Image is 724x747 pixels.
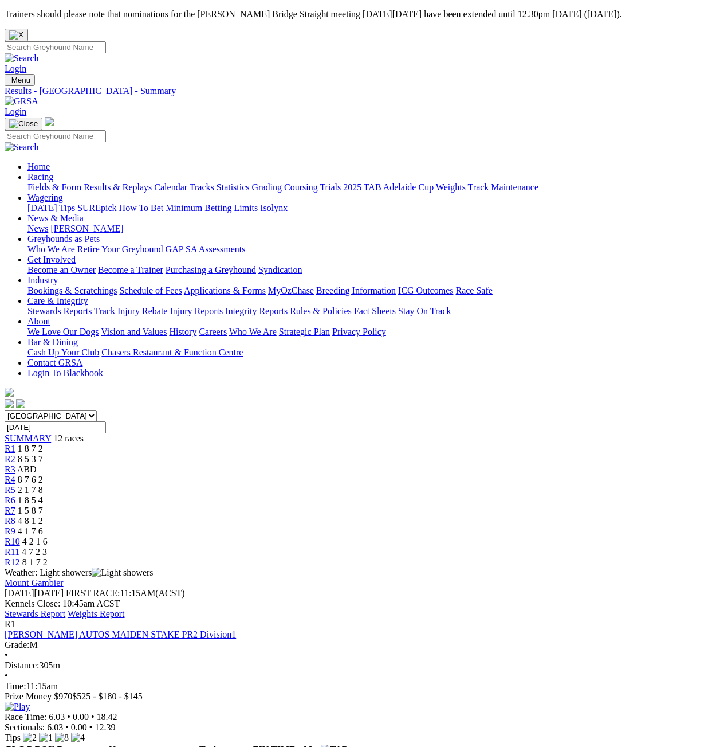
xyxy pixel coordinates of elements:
img: Light showers [92,568,153,578]
div: Get Involved [27,265,719,275]
a: R8 [5,516,15,526]
a: R3 [5,464,15,474]
span: • [5,650,8,660]
a: Vision and Values [101,327,167,337]
span: 1 5 8 7 [18,506,43,515]
a: Mount Gambier [5,578,64,588]
span: 8 1 7 2 [22,557,48,567]
a: R2 [5,454,15,464]
a: SUREpick [77,203,116,213]
span: 4 8 1 2 [18,516,43,526]
a: Bar & Dining [27,337,78,347]
a: Results - [GEOGRAPHIC_DATA] - Summary [5,86,719,96]
img: logo-grsa-white.png [45,117,54,126]
a: ICG Outcomes [398,285,453,295]
span: 4 2 1 6 [22,537,48,546]
a: Race Safe [455,285,492,295]
a: Get Involved [27,255,76,264]
input: Select date [5,421,106,433]
img: logo-grsa-white.png [5,388,14,397]
div: Racing [27,182,719,193]
a: History [169,327,196,337]
a: Statistics [217,182,250,192]
a: Injury Reports [170,306,223,316]
a: Login [5,107,26,116]
div: Wagering [27,203,719,213]
span: • [5,671,8,680]
span: Menu [11,76,30,84]
span: R1 [5,619,15,629]
a: Weights [436,182,466,192]
a: How To Bet [119,203,164,213]
img: Search [5,53,39,64]
a: R7 [5,506,15,515]
a: Fact Sheets [354,306,396,316]
a: R6 [5,495,15,505]
p: Trainers should please note that nominations for the [PERSON_NAME] Bridge Straight meeting [DATE]... [5,9,719,19]
a: Retire Your Greyhound [77,244,163,254]
span: 6.03 [47,722,63,732]
a: Racing [27,172,53,182]
span: Weather: Light showers [5,568,154,577]
a: We Love Our Dogs [27,327,99,337]
a: Who We Are [229,327,277,337]
a: Integrity Reports [225,306,288,316]
span: • [89,722,93,732]
span: Tips [5,733,21,742]
a: Rules & Policies [290,306,352,316]
a: [PERSON_NAME] AUTOS MAIDEN STAKE PR2 Division1 [5,629,236,639]
a: [PERSON_NAME] [50,224,123,233]
div: News & Media [27,224,719,234]
span: SUMMARY [5,433,51,443]
a: News & Media [27,213,84,223]
a: About [27,316,50,326]
a: Who We Are [27,244,75,254]
a: Bookings & Scratchings [27,285,117,295]
div: Prize Money $970 [5,691,719,702]
img: twitter.svg [16,399,25,408]
a: 2025 TAB Adelaide Cup [343,182,434,192]
a: Isolynx [260,203,288,213]
img: Play [5,702,30,712]
a: Login [5,64,26,73]
span: • [91,712,95,722]
a: Weights Report [68,609,125,619]
a: Privacy Policy [332,327,386,337]
div: Kennels Close: 10:45am ACST [5,599,719,609]
a: Stewards Reports [27,306,92,316]
a: News [27,224,48,233]
a: [DATE] Tips [27,203,75,213]
span: 0.00 [71,722,87,732]
a: MyOzChase [268,285,314,295]
a: Syndication [258,265,302,275]
a: Become an Owner [27,265,96,275]
span: 4 7 2 3 [22,547,47,557]
a: Schedule of Fees [119,285,182,295]
input: Search [5,41,106,53]
img: GRSA [5,96,38,107]
a: GAP SA Assessments [166,244,246,254]
span: [DATE] [5,588,64,598]
button: Toggle navigation [5,118,42,130]
a: R10 [5,537,20,546]
a: Coursing [284,182,318,192]
a: Greyhounds as Pets [27,234,100,244]
a: Track Maintenance [468,182,538,192]
span: 12.39 [95,722,115,732]
a: Industry [27,275,58,285]
img: 8 [55,733,69,743]
a: R4 [5,475,15,484]
span: 6.03 [49,712,65,722]
a: R9 [5,526,15,536]
a: R5 [5,485,15,495]
a: Minimum Betting Limits [166,203,258,213]
a: Wagering [27,193,63,202]
a: R11 [5,547,19,557]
